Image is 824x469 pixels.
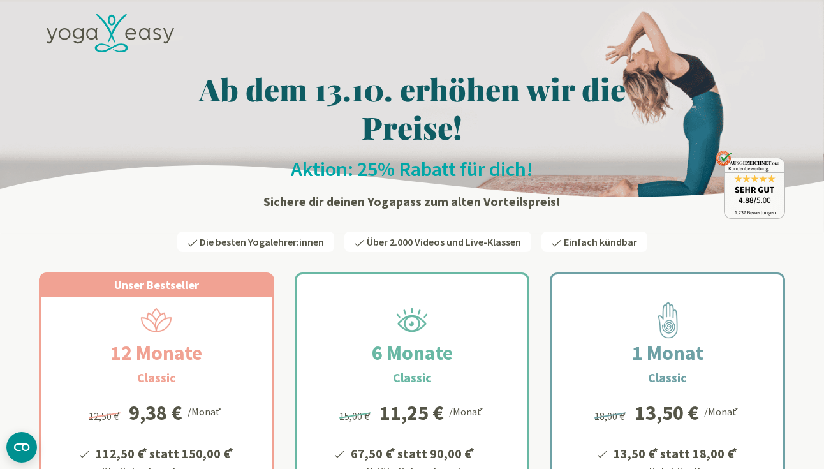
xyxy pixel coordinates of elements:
[6,432,37,463] button: CMP-Widget öffnen
[379,403,444,423] div: 11,25 €
[39,156,785,182] h2: Aktion: 25% Rabatt für dich!
[80,338,233,368] h2: 12 Monate
[393,368,432,387] h3: Classic
[716,151,785,219] img: ausgezeichnet_badge.png
[94,442,235,463] li: 112,50 € statt 150,00 €
[188,403,224,419] div: /Monat
[601,338,734,368] h2: 1 Monat
[704,403,740,419] div: /Monat
[39,70,785,146] h1: Ab dem 13.10. erhöhen wir die Preise!
[612,442,739,463] li: 13,50 € statt 18,00 €
[635,403,699,423] div: 13,50 €
[114,278,199,292] span: Unser Bestseller
[367,235,521,248] span: Über 2.000 Videos und Live-Klassen
[594,410,628,422] span: 18,00 €
[89,410,122,422] span: 12,50 €
[564,235,637,248] span: Einfach kündbar
[263,193,561,209] strong: Sichere dir deinen Yogapass zum alten Vorteilspreis!
[200,235,324,248] span: Die besten Yogalehrer:innen
[341,338,483,368] h2: 6 Monate
[339,410,373,422] span: 15,00 €
[449,403,485,419] div: /Monat
[648,368,687,387] h3: Classic
[137,368,176,387] h3: Classic
[349,442,492,463] li: 67,50 € statt 90,00 €
[129,403,182,423] div: 9,38 €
